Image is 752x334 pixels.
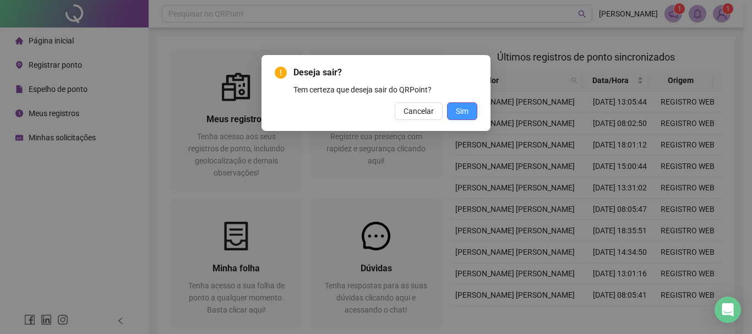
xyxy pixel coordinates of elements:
button: Cancelar [395,102,443,120]
span: Sim [456,105,468,117]
span: Deseja sair? [293,66,477,79]
div: Tem certeza que deseja sair do QRPoint? [293,84,477,96]
span: exclamation-circle [275,67,287,79]
div: Open Intercom Messenger [715,297,741,323]
span: Cancelar [404,105,434,117]
button: Sim [447,102,477,120]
